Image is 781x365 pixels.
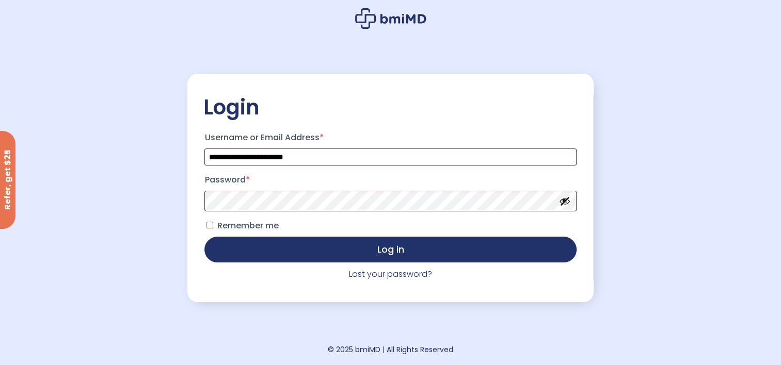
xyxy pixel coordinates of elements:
[204,129,576,146] label: Username or Email Address
[206,222,213,228] input: Remember me
[204,237,576,262] button: Log in
[203,94,578,120] h2: Login
[204,172,576,188] label: Password
[328,342,453,357] div: © 2025 bmiMD | All Rights Reserved
[349,268,432,280] a: Lost your password?
[217,220,278,231] span: Remember me
[559,195,570,207] button: Show password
